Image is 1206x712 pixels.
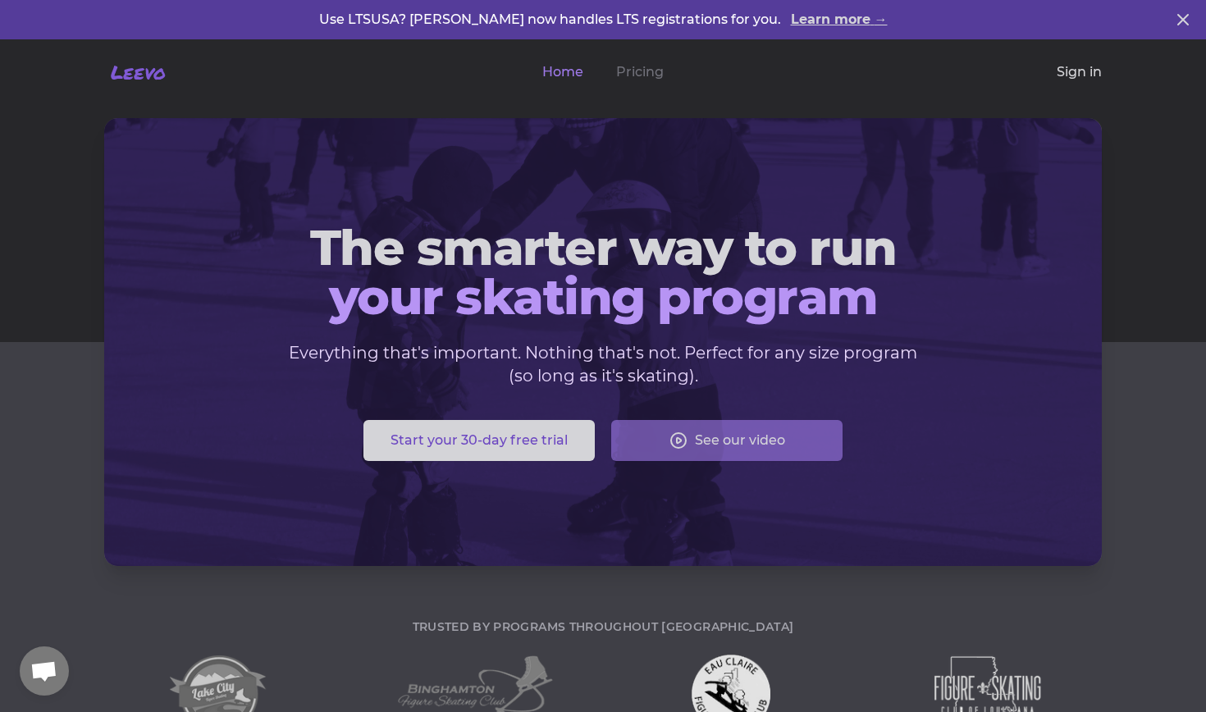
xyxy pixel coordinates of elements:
a: Leevo [104,59,166,85]
div: Open chat [20,646,69,696]
p: Everything that's important. Nothing that's not. Perfect for any size program (so long as it's sk... [288,341,918,387]
p: Trusted by programs throughout [GEOGRAPHIC_DATA] [104,618,1102,635]
span: Use LTSUSA? [PERSON_NAME] now handles LTS registrations for you. [319,11,784,27]
span: See our video [695,431,785,450]
a: Learn more [791,10,888,30]
a: Home [542,62,583,82]
a: Sign in [1057,62,1102,82]
span: → [875,11,888,27]
span: your skating program [130,272,1076,322]
button: Start your 30-day free trial [363,420,595,461]
span: The smarter way to run [130,223,1076,272]
a: Pricing [616,62,664,82]
button: See our video [611,420,843,461]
